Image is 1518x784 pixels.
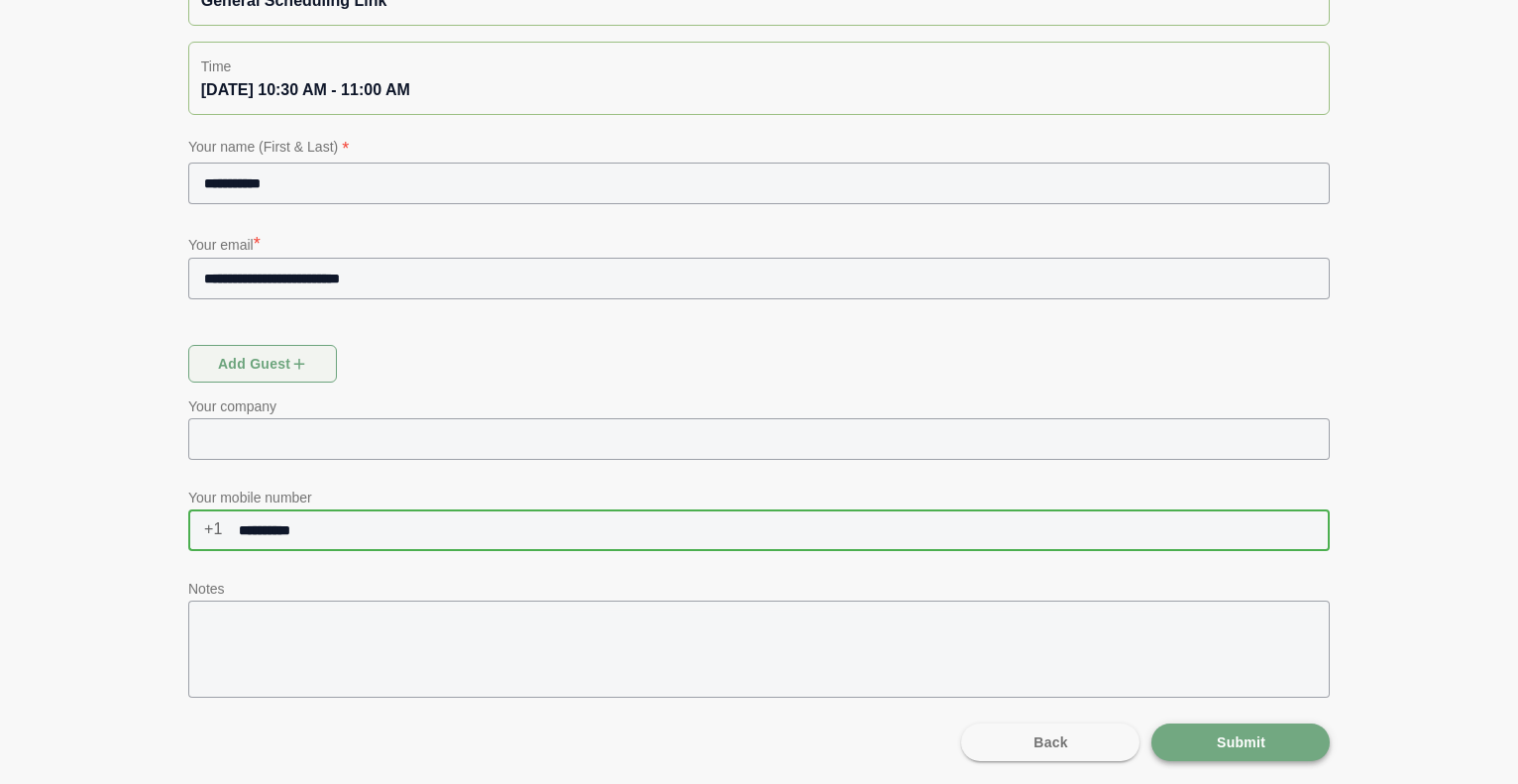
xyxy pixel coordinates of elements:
[188,509,223,549] span: +1
[188,486,1330,509] p: Your mobile number
[1032,724,1068,761] span: Back
[1151,724,1330,761] button: Submit
[1216,724,1265,761] span: Submit
[188,230,1330,258] p: Your email
[188,577,1330,601] p: Notes
[188,345,337,383] button: Add guest
[961,724,1139,761] button: Back
[201,55,1317,78] p: Time
[188,394,1330,418] p: Your company
[188,135,1330,163] p: Your name (First & Last)
[201,78,1317,102] div: [DATE] 10:30 AM - 11:00 AM
[217,345,309,383] span: Add guest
